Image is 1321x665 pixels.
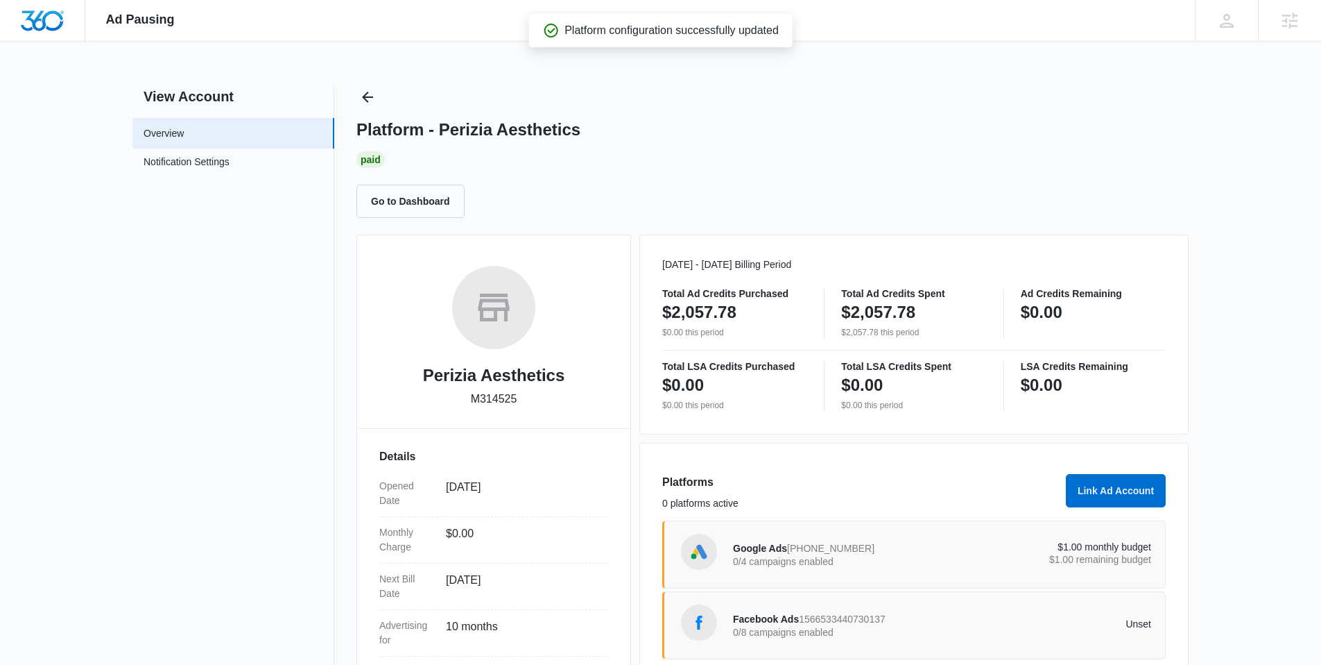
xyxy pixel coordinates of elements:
p: 0/4 campaigns enabled [733,557,942,566]
h2: Perizia Aesthetics [423,363,565,388]
a: Facebook AdsFacebook Ads15665334407301370/8 campaigns enabledUnset [662,591,1166,659]
p: LSA Credits Remaining [1021,362,1166,371]
span: Facebook Ads [733,614,799,625]
p: $0.00 [1021,374,1062,396]
img: Facebook Ads [689,612,709,633]
p: $0.00 [662,374,704,396]
p: $2,057.78 this period [841,326,986,339]
div: Monthly Charge$0.00 [379,517,608,564]
a: Notification Settings [144,155,230,173]
p: Total Ad Credits Spent [841,289,986,298]
p: [DATE] - [DATE] Billing Period [662,258,1166,272]
p: Unset [942,619,1152,629]
p: Platform configuration successfully updated [564,22,779,39]
a: Overview [144,126,184,141]
h3: Platforms [662,474,1057,491]
a: Google AdsGoogle Ads[PHONE_NUMBER]0/4 campaigns enabled$1.00 monthly budget$1.00 remaining budget [662,521,1166,589]
p: 0/8 campaigns enabled [733,628,942,637]
p: $2,057.78 [841,301,915,323]
h2: View Account [132,86,334,107]
div: Paid [356,151,385,168]
button: Link Ad Account [1066,474,1166,507]
dt: Opened Date [379,479,435,508]
p: Total LSA Credits Purchased [662,362,807,371]
dd: [DATE] [446,479,597,508]
dt: Monthly Charge [379,525,435,555]
button: Go to Dashboard [356,185,465,218]
span: 1566533440730137 [799,614,886,625]
p: $0.00 [1021,301,1062,323]
p: Total LSA Credits Spent [841,362,986,371]
p: $1.00 remaining budget [942,555,1152,564]
span: [PHONE_NUMBER] [787,543,874,554]
p: $0.00 this period [662,399,807,412]
p: $2,057.78 [662,301,736,323]
span: Ad Pausing [106,12,175,27]
div: Advertising for10 months [379,610,608,657]
p: $1.00 monthly budget [942,542,1152,552]
a: Go to Dashboard [356,195,473,207]
button: Back [356,86,379,108]
dt: Advertising for [379,618,435,648]
h3: Details [379,448,608,465]
dd: $0.00 [446,525,597,555]
p: $0.00 [841,374,883,396]
dd: [DATE] [446,572,597,601]
p: Total Ad Credits Purchased [662,289,807,298]
dd: 10 months [446,618,597,648]
h1: Platform - Perizia Aesthetics [356,119,580,140]
div: Next Bill Date[DATE] [379,564,608,610]
p: 0 platforms active [662,496,1057,511]
span: Google Ads [733,543,787,554]
p: $0.00 this period [841,399,986,412]
div: Opened Date[DATE] [379,471,608,517]
dt: Next Bill Date [379,572,435,601]
p: M314525 [471,391,517,407]
p: $0.00 this period [662,326,807,339]
p: Ad Credits Remaining [1021,289,1166,298]
img: Google Ads [689,541,709,562]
